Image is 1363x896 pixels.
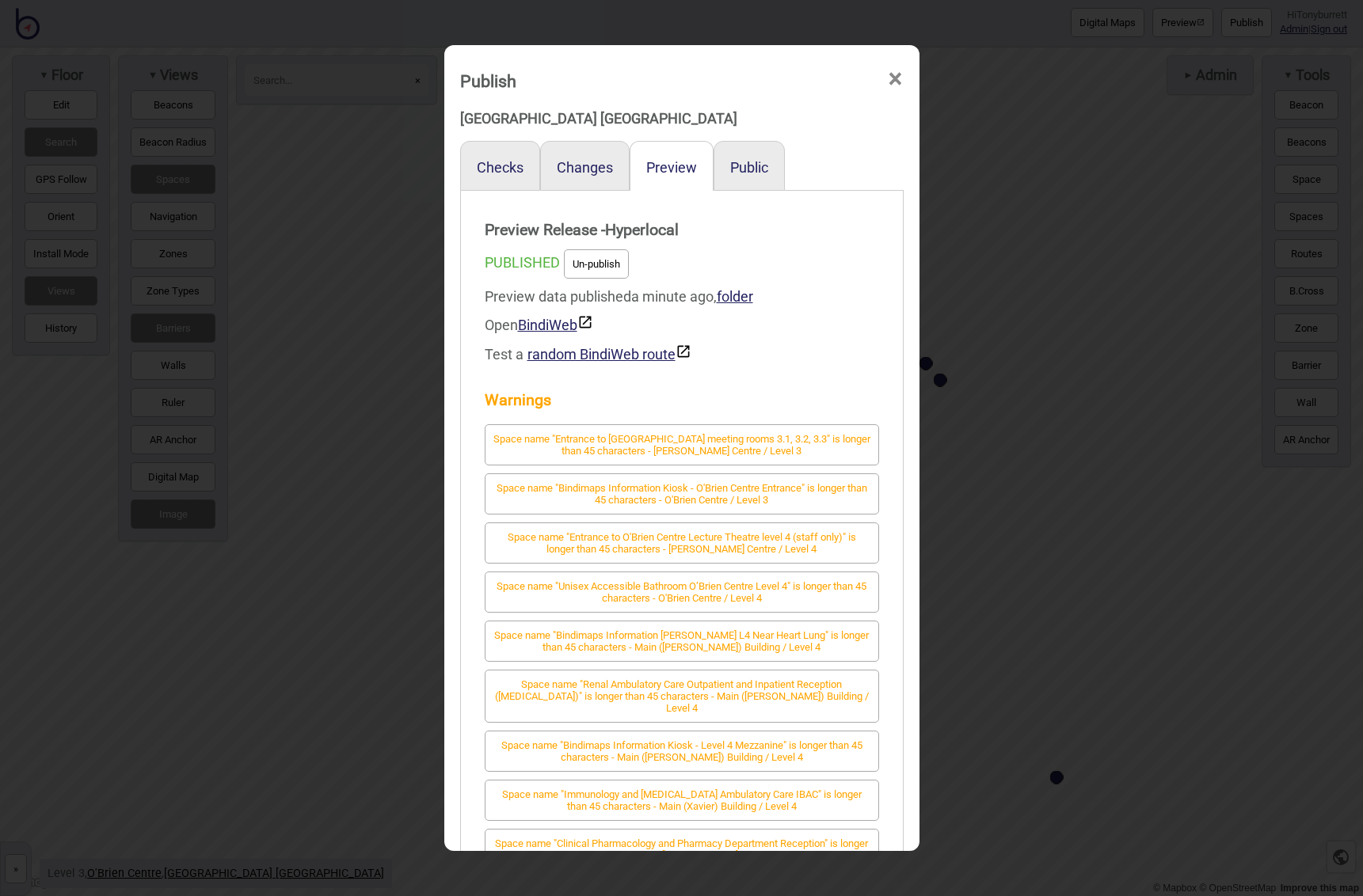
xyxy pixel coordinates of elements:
[460,64,516,98] div: Publish
[730,159,768,176] button: Public
[485,311,879,340] div: Open
[485,254,560,271] span: PUBLISHED
[485,747,879,764] a: Space name "Bindimaps Information Kiosk - Level 4 Mezzanine" is longer than 45 characters - Main ...
[485,522,879,564] button: Space name "Entrance to O'Brien Centre Lecture Theatre level 4 (staff only)" is longer than 45 ch...
[485,340,879,369] div: Test a
[485,621,879,662] button: Space name "Bindimaps Information [PERSON_NAME] L4 Near Heart Lung" is longer than 45 characters ...
[485,698,879,715] a: Space name "Renal Ambulatory Care Outpatient and Inpatient Reception ([MEDICAL_DATA])" is longer ...
[485,283,879,369] div: Preview data published a minute ago
[485,670,879,723] button: Space name "Renal Ambulatory Care Outpatient and Inpatient Reception ([MEDICAL_DATA])" is longer ...
[564,249,629,279] button: Un-publish
[676,344,691,359] img: preview
[485,845,879,862] a: Space name "Clinical Pharmacology and Pharmacy Department Reception" is longer than 45 characters...
[485,731,879,772] button: Space name "Bindimaps Information Kiosk - Level 4 Mezzanine" is longer than 45 characters - Main ...
[577,314,593,330] img: preview
[485,796,879,813] a: Space name "Immunology and [MEDICAL_DATA] Ambulatory Care IBAC" is longer than 45 characters - Ma...
[477,159,523,176] button: Checks
[485,215,879,246] strong: Preview Release - Hyperlocal
[527,344,691,363] button: random BindiWeb route
[485,637,879,654] a: Space name "Bindimaps Information [PERSON_NAME] L4 Near Heart Lung" is longer than 45 characters ...
[485,490,879,507] a: Space name "Bindimaps Information Kiosk - O'Brien Centre Entrance" is longer than 45 characters -...
[485,539,879,556] a: Space name "Entrance to O'Brien Centre Lecture Theatre level 4 (staff only)" is longer than 45 ch...
[717,288,753,305] a: folder
[485,424,879,465] button: Space name "Entrance to [GEOGRAPHIC_DATA] meeting rooms 3.1, 3.2, 3.3" is longer than 45 characte...
[485,441,879,457] a: Space name "Entrance to [GEOGRAPHIC_DATA] meeting rooms 3.1, 3.2, 3.3" is longer than 45 characte...
[485,571,879,613] button: Space name "Unisex Accessible Bathroom O’Brien Centre Level 4" is longer than 45 characters - O'B...
[485,829,879,870] button: Space name "Clinical Pharmacology and Pharmacy Department Reception" is longer than 45 characters...
[485,780,879,821] button: Space name "Immunology and [MEDICAL_DATA] Ambulatory Care IBAC" is longer than 45 characters - Ma...
[518,317,593,333] a: BindiWeb
[460,104,904,133] div: [GEOGRAPHIC_DATA] [GEOGRAPHIC_DATA]
[485,588,879,605] a: Space name "Unisex Accessible Bathroom O’Brien Centre Level 4" is longer than 45 characters - O'B...
[887,53,904,105] span: ×
[646,159,697,176] button: Preview
[485,473,879,514] button: Space name "Bindimaps Information Kiosk - O'Brien Centre Entrance" is longer than 45 characters -...
[557,159,613,176] button: Changes
[485,385,879,416] strong: Warnings
[714,288,753,305] span: ,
